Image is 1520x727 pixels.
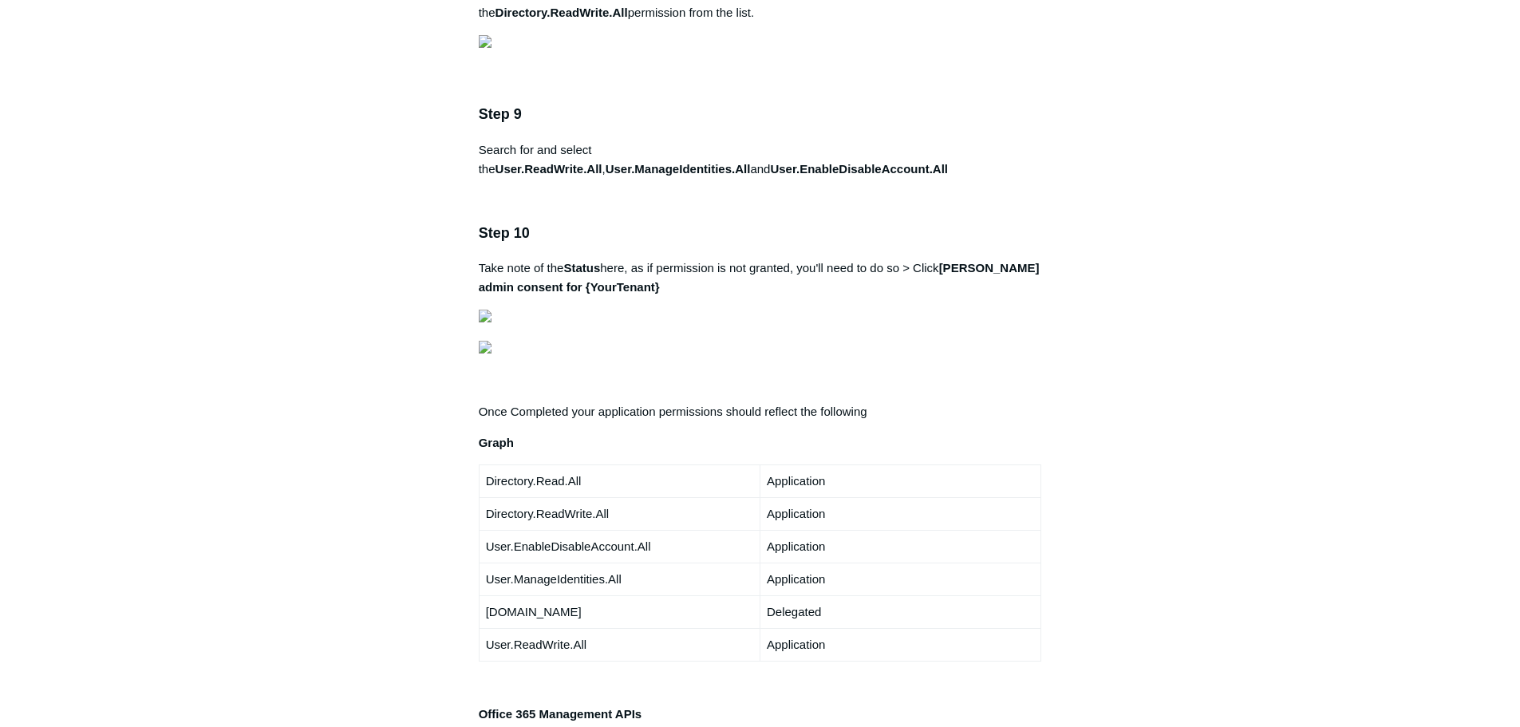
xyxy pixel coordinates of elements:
td: Directory.ReadWrite.All [479,498,760,531]
h3: Step 10 [479,222,1042,245]
strong: Office 365 Management APIs [479,707,642,721]
td: Application [760,465,1040,498]
td: User.ReadWrite.All [479,629,760,662]
img: 28066014540947 [479,341,492,354]
td: Application [760,563,1040,596]
td: Delegated [760,596,1040,629]
strong: User.ReadWrite.All [495,162,602,176]
strong: Directory.ReadWrite.All [495,6,628,19]
strong: User.EnableDisableAccount.All [770,162,948,176]
p: Take note of the here, as if permission is not granted, you'll need to do so > Click [479,259,1042,297]
p: Once Completed your application permissions should reflect the following [479,402,1042,421]
td: [DOMAIN_NAME] [479,596,760,629]
td: User.ManageIdentities.All [479,563,760,596]
td: Application [760,629,1040,662]
strong: Graph [479,436,514,449]
h3: Step 9 [479,103,1042,126]
strong: Status [563,261,600,275]
strong: User.ManageIdentities.All [606,162,751,176]
img: 28065698722835 [479,310,492,322]
td: Application [760,498,1040,531]
td: Application [760,531,1040,563]
span: , and [602,162,949,176]
img: 28065668144659 [479,35,492,48]
td: User.EnableDisableAccount.All [479,531,760,563]
p: Search for and select the [479,140,1042,179]
td: Directory.Read.All [479,465,760,498]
